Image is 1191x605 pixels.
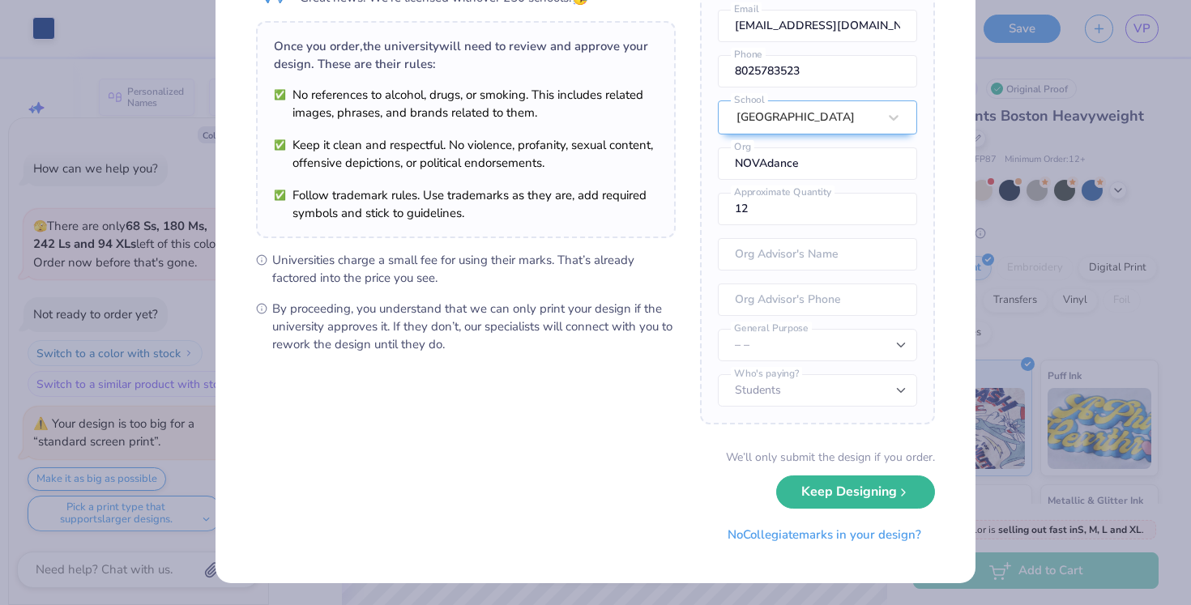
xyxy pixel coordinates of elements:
[726,449,935,466] div: We’ll only submit the design if you order.
[718,193,917,225] input: Approximate Quantity
[718,283,917,316] input: Org Advisor's Phone
[272,251,676,287] span: Universities charge a small fee for using their marks. That’s already factored into the price you...
[272,300,676,353] span: By proceeding, you understand that we can only print your design if the university approves it. I...
[274,37,658,73] div: Once you order, the university will need to review and approve your design. These are their rules:
[718,10,917,42] input: Email
[718,238,917,271] input: Org Advisor's Name
[718,55,917,87] input: Phone
[274,136,658,172] li: Keep it clean and respectful. No violence, profanity, sexual content, offensive depictions, or po...
[714,518,935,552] button: NoCollegiatemarks in your design?
[718,147,917,180] input: Org
[274,186,658,222] li: Follow trademark rules. Use trademarks as they are, add required symbols and stick to guidelines.
[776,475,935,509] button: Keep Designing
[274,86,658,121] li: No references to alcohol, drugs, or smoking. This includes related images, phrases, and brands re...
